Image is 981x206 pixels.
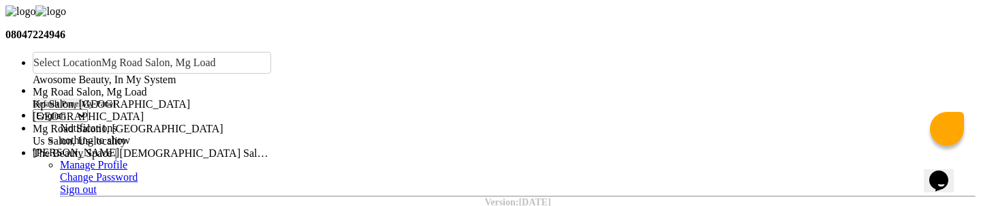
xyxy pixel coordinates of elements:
[33,98,190,110] span: Kp Salon, [GEOGRAPHIC_DATA]
[5,5,35,18] img: logo
[60,183,97,195] a: Sign out
[35,5,65,18] img: logo
[33,74,176,85] span: Awosome Beauty, In My System
[60,159,127,171] a: Manage Profile
[33,86,147,98] span: Mg Road Salon, Mg Load
[33,147,431,159] span: The Beauty Space | [DEMOGRAPHIC_DATA] Salon & Parlour, [GEOGRAPHIC_DATA]
[33,111,144,122] span: [GEOGRAPHIC_DATA]
[60,171,138,183] a: Change Password
[33,74,271,160] ng-dropdown-panel: Options list
[33,135,126,147] span: Us Salon, Us-locality
[924,151,967,192] iframe: chat widget
[33,123,223,134] span: Mg Road Salon1, [GEOGRAPHIC_DATA]
[5,29,65,40] b: 08047224946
